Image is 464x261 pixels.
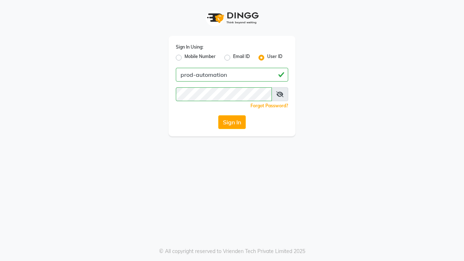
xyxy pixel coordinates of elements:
[176,44,203,50] label: Sign In Using:
[267,53,282,62] label: User ID
[176,87,272,101] input: Username
[176,68,288,82] input: Username
[185,53,216,62] label: Mobile Number
[218,115,246,129] button: Sign In
[233,53,250,62] label: Email ID
[203,7,261,29] img: logo1.svg
[250,103,288,108] a: Forgot Password?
